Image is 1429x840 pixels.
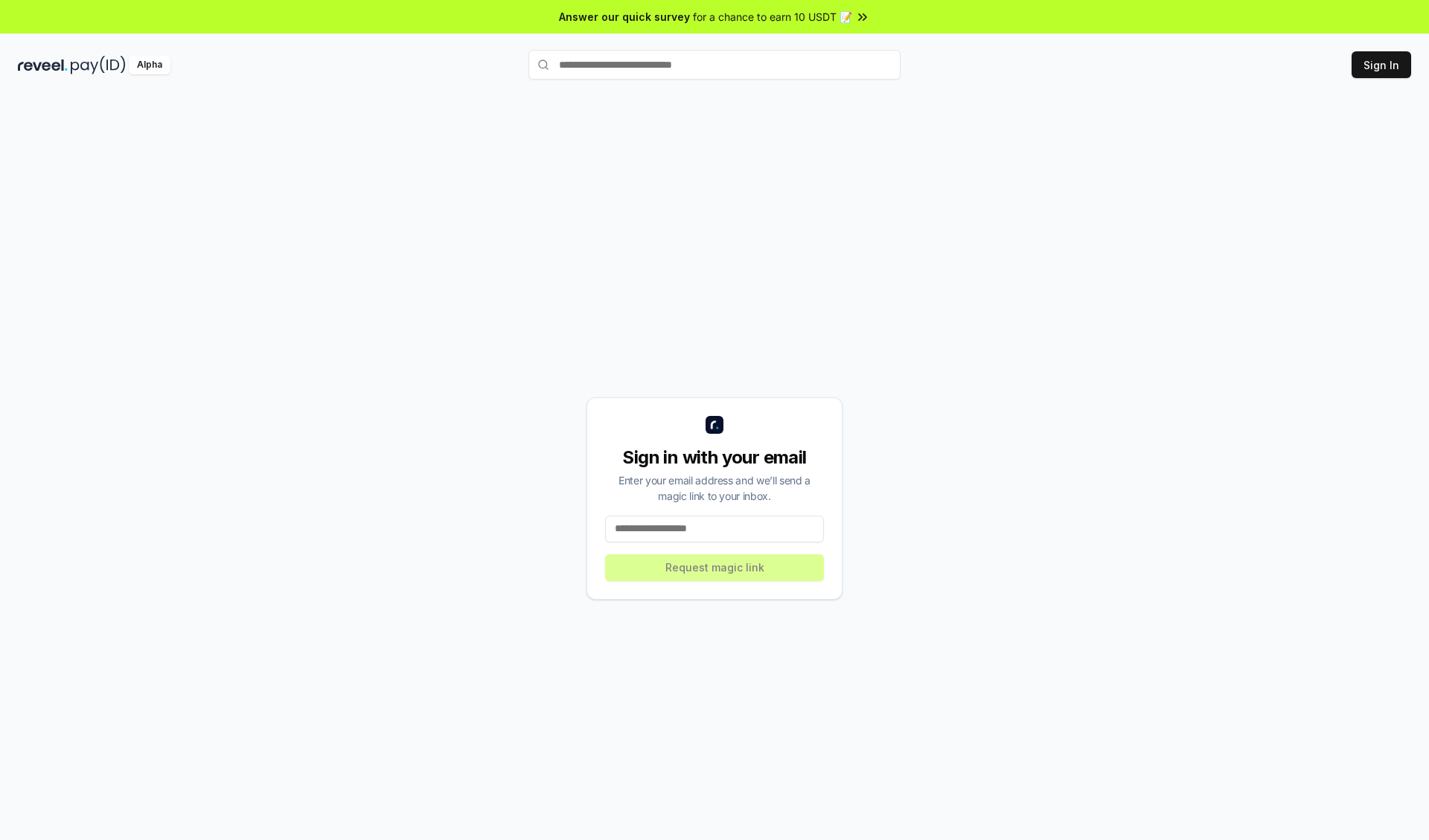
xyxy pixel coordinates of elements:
button: Sign In [1352,51,1411,78]
img: pay_id [71,56,126,74]
span: for a chance to earn 10 USDT 📝 [693,9,852,25]
div: Alpha [129,56,170,74]
img: reveel_dark [18,56,68,74]
span: Answer our quick survey [559,9,690,25]
div: Enter your email address and we’ll send a magic link to your inbox. [605,472,824,504]
img: logo_small [706,416,723,434]
div: Sign in with your email [605,446,824,469]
